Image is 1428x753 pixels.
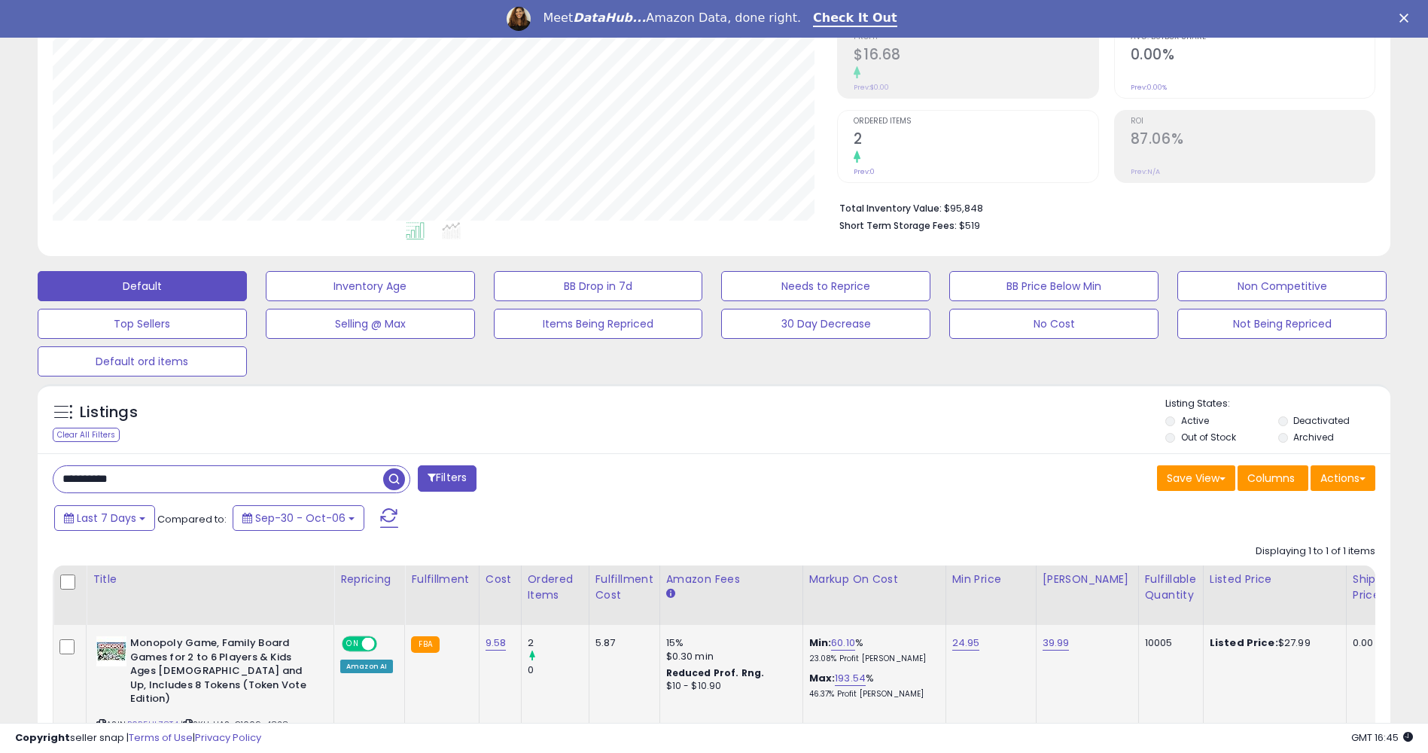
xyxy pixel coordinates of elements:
[1238,465,1308,491] button: Columns
[721,271,930,301] button: Needs to Reprice
[343,638,362,651] span: ON
[543,11,801,26] div: Meet Amazon Data, done right.
[809,672,934,700] div: %
[528,636,589,650] div: 2
[157,512,227,526] span: Compared to:
[375,638,399,651] span: OFF
[595,572,653,603] div: Fulfillment Cost
[129,730,193,745] a: Terms of Use
[1131,117,1375,126] span: ROI
[949,309,1159,339] button: No Cost
[595,636,648,650] div: 5.87
[1157,465,1235,491] button: Save View
[1145,572,1197,603] div: Fulfillable Quantity
[809,689,934,700] p: 46.37% Profit [PERSON_NAME]
[93,572,327,587] div: Title
[1043,572,1132,587] div: [PERSON_NAME]
[1043,636,1070,651] a: 39.99
[486,572,515,587] div: Cost
[809,636,832,650] b: Min:
[1131,33,1375,41] span: Avg. Buybox Share
[854,117,1098,126] span: Ordered Items
[949,271,1159,301] button: BB Price Below Min
[1210,572,1340,587] div: Listed Price
[1181,414,1209,427] label: Active
[854,167,875,176] small: Prev: 0
[181,718,289,730] span: | SKU: HAS-C1009-4828
[666,587,675,601] small: Amazon Fees.
[1165,397,1390,411] p: Listing States:
[1293,414,1350,427] label: Deactivated
[1145,636,1192,650] div: 10005
[854,130,1098,151] h2: 2
[494,271,703,301] button: BB Drop in 7d
[839,198,1364,216] li: $95,848
[38,309,247,339] button: Top Sellers
[528,572,583,603] div: Ordered Items
[666,572,796,587] div: Amazon Fees
[233,505,364,531] button: Sep-30 - Oct-06
[38,346,247,376] button: Default ord items
[54,505,155,531] button: Last 7 Days
[255,511,346,526] span: Sep-30 - Oct-06
[1131,167,1160,176] small: Prev: N/A
[195,730,261,745] a: Privacy Policy
[77,511,136,526] span: Last 7 Days
[839,219,957,232] b: Short Term Storage Fees:
[1353,636,1378,650] div: 0.00
[53,428,120,442] div: Clear All Filters
[831,636,855,651] a: 60.10
[96,636,126,666] img: 51hX6TbwZ5L._SL40_.jpg
[340,660,393,673] div: Amazon AI
[1353,572,1383,603] div: Ship Price
[835,671,866,686] a: 193.54
[1256,544,1375,559] div: Displaying 1 to 1 of 1 items
[15,730,70,745] strong: Copyright
[1131,83,1167,92] small: Prev: 0.00%
[839,202,942,215] b: Total Inventory Value:
[666,650,791,663] div: $0.30 min
[1131,130,1375,151] h2: 87.06%
[1181,431,1236,444] label: Out of Stock
[507,7,531,31] img: Profile image for Georgie
[1399,14,1414,23] div: Close
[666,666,765,679] b: Reduced Prof. Rng.
[418,465,477,492] button: Filters
[573,11,646,25] i: DataHub...
[486,636,507,651] a: 9.58
[528,663,589,677] div: 0
[1247,471,1295,486] span: Columns
[38,271,247,301] button: Default
[854,33,1098,41] span: Profit
[1311,465,1375,491] button: Actions
[666,636,791,650] div: 15%
[952,572,1030,587] div: Min Price
[952,636,980,651] a: 24.95
[666,680,791,693] div: $10 - $10.90
[15,731,261,745] div: seller snap | |
[721,309,930,339] button: 30 Day Decrease
[340,572,398,587] div: Repricing
[809,636,934,664] div: %
[1293,431,1334,444] label: Archived
[1177,309,1387,339] button: Not Being Repriced
[1210,636,1278,650] b: Listed Price:
[1177,271,1387,301] button: Non Competitive
[266,271,475,301] button: Inventory Age
[1131,46,1375,66] h2: 0.00%
[1351,730,1413,745] span: 2025-10-14 16:45 GMT
[854,46,1098,66] h2: $16.68
[494,309,703,339] button: Items Being Repriced
[813,11,897,27] a: Check It Out
[809,572,939,587] div: Markup on Cost
[411,572,472,587] div: Fulfillment
[80,402,138,423] h5: Listings
[802,566,945,625] th: The percentage added to the cost of goods (COGS) that forms the calculator for Min & Max prices.
[809,654,934,664] p: 23.08% Profit [PERSON_NAME]
[1210,636,1335,650] div: $27.99
[127,718,178,731] a: B0B5HLZ8T4
[809,671,836,685] b: Max:
[411,636,439,653] small: FBA
[266,309,475,339] button: Selling @ Max
[854,83,889,92] small: Prev: $0.00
